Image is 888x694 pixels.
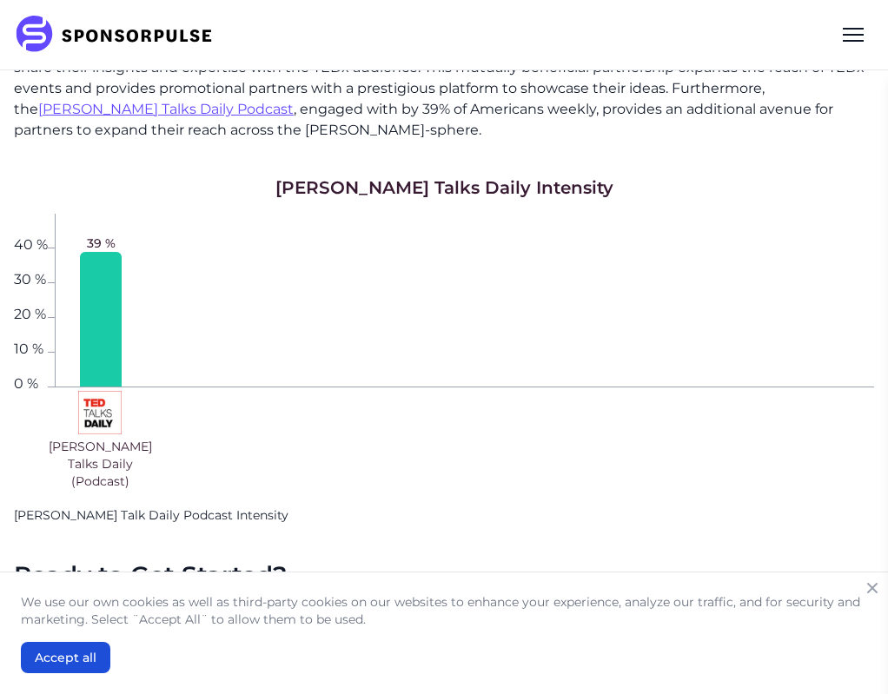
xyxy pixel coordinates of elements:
[801,611,888,694] div: Chat-Widget
[275,175,613,200] h1: [PERSON_NAME] Talks Daily Intensity
[21,593,867,628] p: We use our own cookies as well as third-party cookies on our websites to enhance your experience,...
[860,576,885,600] button: Close
[14,377,48,387] span: 0 %
[801,611,888,694] iframe: Chat Widget
[14,273,48,283] span: 30 %
[14,507,874,525] p: [PERSON_NAME] Talk Daily Podcast Intensity
[38,101,294,117] a: [PERSON_NAME] Talks Daily Podcast
[49,438,152,490] span: [PERSON_NAME] Talks Daily (Podcast)
[14,559,874,592] h2: Ready to Get Started?
[14,16,874,141] p: These individuals, often renowned experts in various fields, promote upcoming TEDx events through...
[21,642,110,673] button: Accept all
[87,235,116,252] span: 39 %
[14,238,48,248] span: 40 %
[14,307,48,318] span: 20 %
[14,342,48,353] span: 10 %
[14,16,225,54] img: SponsorPulse
[832,14,874,56] div: Menu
